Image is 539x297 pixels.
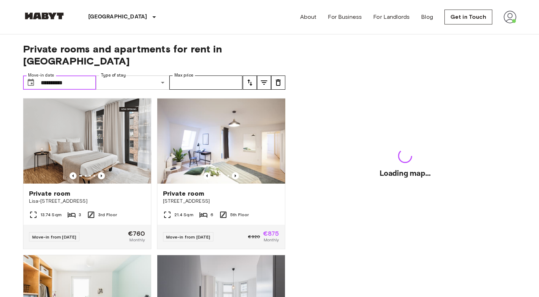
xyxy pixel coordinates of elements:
span: €875 [263,230,279,237]
span: €760 [128,230,145,237]
span: [STREET_ADDRESS] [163,198,279,205]
label: Max price [174,72,193,78]
span: Move-in from [DATE] [166,234,210,240]
button: tune [243,75,257,90]
button: tune [257,75,271,90]
span: 21.4 Sqm [174,212,193,218]
span: Monthly [263,237,279,243]
a: Get in Touch [444,10,492,24]
span: 6 [210,212,213,218]
span: Private room [163,189,204,198]
button: Previous image [203,172,210,179]
span: Monthly [129,237,145,243]
p: [GEOGRAPHIC_DATA] [88,13,147,21]
a: Marketing picture of unit DE-01-046-001-05HPrevious imagePrevious imagePrivate room[STREET_ADDRES... [157,98,285,249]
label: Type of stay [101,72,126,78]
button: Previous image [232,172,239,179]
span: Move-in from [DATE] [32,234,77,240]
span: Private rooms and apartments for rent in [GEOGRAPHIC_DATA] [23,43,285,67]
img: Marketing picture of unit DE-01-046-001-05H [157,99,285,184]
span: €920 [248,234,260,240]
img: Habyt [23,12,66,19]
h2: Loading map... [380,169,430,179]
label: Move-in date [28,72,54,78]
span: 5th Floor [230,212,249,218]
a: Blog [421,13,433,21]
a: For Landlords [373,13,410,21]
img: avatar [504,11,516,23]
button: tune [271,75,285,90]
a: For Business [328,13,362,21]
a: About [300,13,317,21]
